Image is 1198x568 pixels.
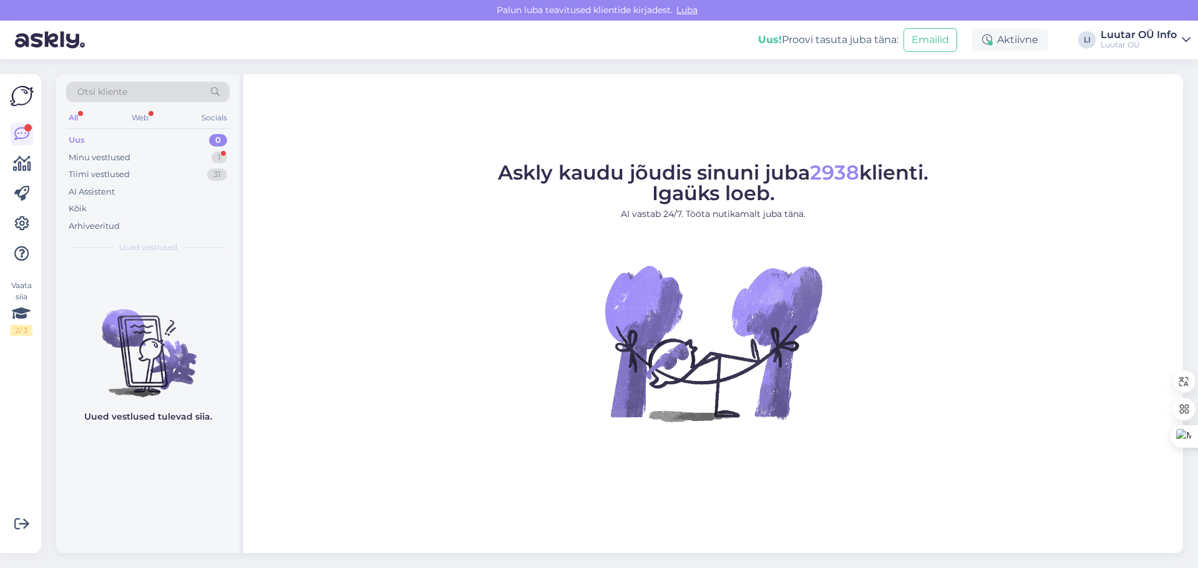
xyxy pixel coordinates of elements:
[10,280,32,336] div: Vaata siia
[673,4,701,16] span: Luba
[69,220,120,233] div: Arhiveeritud
[601,231,825,455] img: No Chat active
[69,186,115,198] div: AI Assistent
[1078,31,1096,49] div: LI
[212,152,227,164] div: 1
[66,110,80,126] div: All
[498,208,928,221] p: AI vastab 24/7. Tööta nutikamalt juba täna.
[1101,40,1177,50] div: Luutar OÜ
[199,110,230,126] div: Socials
[119,242,177,253] span: Uued vestlused
[207,168,227,181] div: 31
[84,410,212,423] p: Uued vestlused tulevad siia.
[10,84,34,108] img: Askly Logo
[77,85,127,99] span: Otsi kliente
[69,134,85,147] div: Uus
[758,34,782,46] b: Uus!
[1101,30,1191,50] a: Luutar OÜ InfoLuutar OÜ
[69,152,130,164] div: Minu vestlused
[69,203,87,215] div: Kõik
[903,28,957,52] button: Emailid
[758,32,898,47] div: Proovi tasuta juba täna:
[10,325,32,336] div: 2 / 3
[56,287,240,399] img: No chats
[810,160,859,185] span: 2938
[69,168,130,181] div: Tiimi vestlused
[129,110,151,126] div: Web
[498,160,928,205] span: Askly kaudu jõudis sinuni juba klienti. Igaüks loeb.
[972,29,1048,51] div: Aktiivne
[1101,30,1177,40] div: Luutar OÜ Info
[209,134,227,147] div: 0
